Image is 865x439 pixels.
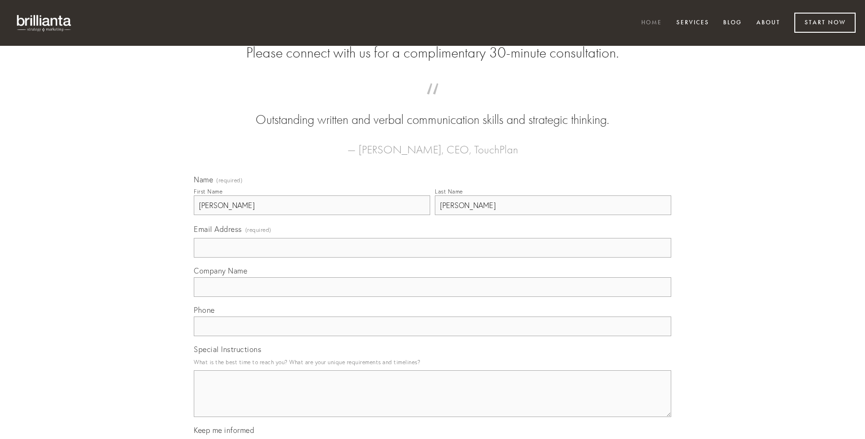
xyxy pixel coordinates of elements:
[194,224,242,234] span: Email Address
[9,9,80,36] img: brillianta - research, strategy, marketing
[209,93,656,111] span: “
[194,425,254,435] span: Keep me informed
[670,15,715,31] a: Services
[209,93,656,129] blockquote: Outstanding written and verbal communication skills and strategic thinking.
[216,178,242,183] span: (required)
[635,15,668,31] a: Home
[245,223,271,236] span: (required)
[194,266,247,275] span: Company Name
[194,44,671,62] h2: Please connect with us for a complimentary 30-minute consultation.
[794,13,856,33] a: Start Now
[194,356,671,368] p: What is the best time to reach you? What are your unique requirements and timelines?
[209,129,656,159] figcaption: — [PERSON_NAME], CEO, TouchPlan
[194,305,215,315] span: Phone
[194,188,222,195] div: First Name
[435,188,463,195] div: Last Name
[750,15,786,31] a: About
[194,345,261,354] span: Special Instructions
[717,15,748,31] a: Blog
[194,175,213,184] span: Name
